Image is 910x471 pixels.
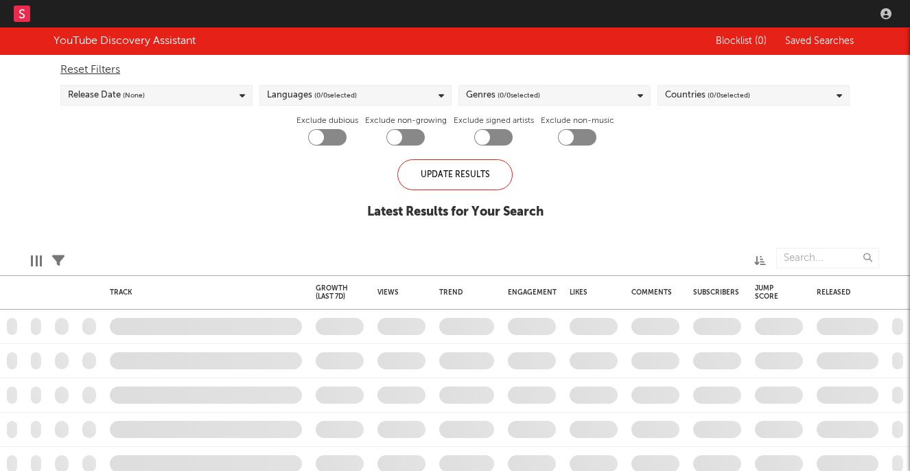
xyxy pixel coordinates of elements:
div: Languages [267,87,357,104]
span: ( 0 / 0 selected) [498,87,540,104]
span: (None) [123,87,145,104]
span: ( 0 ) [755,36,767,46]
label: Exclude signed artists [454,113,534,129]
div: Countries [665,87,750,104]
label: Exclude non-music [541,113,614,129]
div: Views [377,288,405,297]
div: Growth (last 7d) [316,284,348,301]
div: Edit Columns [31,241,42,281]
div: Reset Filters [60,62,850,78]
div: Genres [466,87,540,104]
span: ( 0 / 0 selected) [314,87,357,104]
div: Jump Score [755,284,782,301]
div: Comments [631,288,672,297]
span: Blocklist [716,36,767,46]
div: Update Results [397,159,513,190]
button: Saved Searches [781,36,856,47]
div: Latest Results for Your Search [367,204,544,220]
div: Released [817,288,858,297]
span: Saved Searches [785,36,856,46]
label: Exclude non-growing [365,113,447,129]
div: YouTube Discovery Assistant [54,33,196,49]
div: Track [110,288,295,297]
div: Likes [570,288,597,297]
div: Engagement [508,288,557,297]
div: Filters [52,241,65,281]
input: Search... [776,248,879,268]
div: Subscribers [693,288,739,297]
div: Trend [439,288,487,297]
span: ( 0 / 0 selected) [708,87,750,104]
label: Exclude dubious [296,113,358,129]
div: Release Date [68,87,145,104]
